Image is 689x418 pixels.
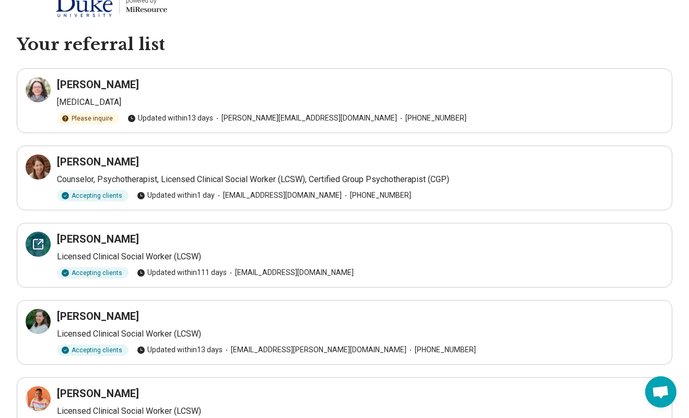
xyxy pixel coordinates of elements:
span: Updated within 111 days [137,267,227,278]
div: Open chat [645,376,676,408]
h3: [PERSON_NAME] [57,154,139,169]
p: Counselor, Psychotherapist, Licensed Clinical Social Worker (LCSW), Certified Group Psychotherapi... [57,173,663,186]
h3: [PERSON_NAME] [57,77,139,92]
div: Accepting clients [57,267,129,279]
span: Updated within 13 days [137,344,223,355]
span: [EMAIL_ADDRESS][DOMAIN_NAME] [227,267,354,278]
div: Accepting clients [57,190,129,201]
span: [EMAIL_ADDRESS][PERSON_NAME][DOMAIN_NAME] [223,344,406,355]
span: Updated within 1 day [137,190,215,201]
h3: [PERSON_NAME] [57,309,139,324]
h3: [PERSON_NAME] [57,386,139,401]
span: [PHONE_NUMBER] [406,344,476,355]
span: [EMAIL_ADDRESS][DOMAIN_NAME] [215,190,342,201]
span: [PHONE_NUMBER] [342,190,411,201]
span: [PHONE_NUMBER] [397,113,466,124]
p: Licensed Clinical Social Worker (LCSW) [57,328,663,340]
p: Licensed Clinical Social Worker (LCSW) [57,405,663,417]
p: [MEDICAL_DATA] [57,96,663,109]
div: Please inquire [57,113,119,124]
span: Updated within 13 days [127,113,213,124]
div: Accepting clients [57,344,129,356]
p: Licensed Clinical Social Worker (LCSW) [57,250,663,263]
h3: [PERSON_NAME] [57,232,139,246]
span: [PERSON_NAME][EMAIL_ADDRESS][DOMAIN_NAME] [213,113,397,124]
h1: Your referral list [17,34,672,56]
